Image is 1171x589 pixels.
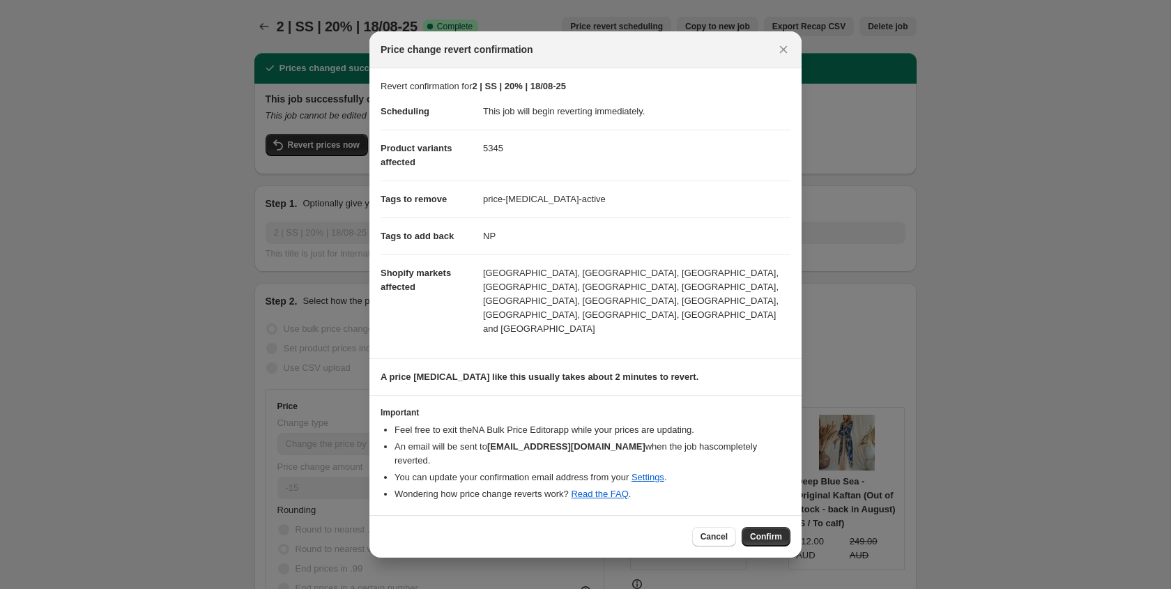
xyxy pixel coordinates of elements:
[483,181,790,217] dd: price-[MEDICAL_DATA]-active
[473,81,567,91] b: 2 | SS | 20% | 18/08-25
[381,407,790,418] h3: Important
[395,423,790,437] li: Feel free to exit the NA Bulk Price Editor app while your prices are updating.
[395,440,790,468] li: An email will be sent to when the job has completely reverted .
[774,40,793,59] button: Close
[742,527,790,546] button: Confirm
[381,79,790,93] p: Revert confirmation for
[487,441,645,452] b: [EMAIL_ADDRESS][DOMAIN_NAME]
[483,93,790,130] dd: This job will begin reverting immediately.
[483,217,790,254] dd: NP
[750,531,782,542] span: Confirm
[483,130,790,167] dd: 5345
[381,372,698,382] b: A price [MEDICAL_DATA] like this usually takes about 2 minutes to revert.
[395,471,790,484] li: You can update your confirmation email address from your .
[381,106,429,116] span: Scheduling
[483,254,790,347] dd: [GEOGRAPHIC_DATA], [GEOGRAPHIC_DATA], [GEOGRAPHIC_DATA], [GEOGRAPHIC_DATA], [GEOGRAPHIC_DATA], [G...
[381,194,447,204] span: Tags to remove
[381,231,454,241] span: Tags to add back
[381,143,452,167] span: Product variants affected
[632,472,664,482] a: Settings
[701,531,728,542] span: Cancel
[381,268,451,292] span: Shopify markets affected
[692,527,736,546] button: Cancel
[395,487,790,501] li: Wondering how price change reverts work? .
[381,43,533,56] span: Price change revert confirmation
[571,489,628,499] a: Read the FAQ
